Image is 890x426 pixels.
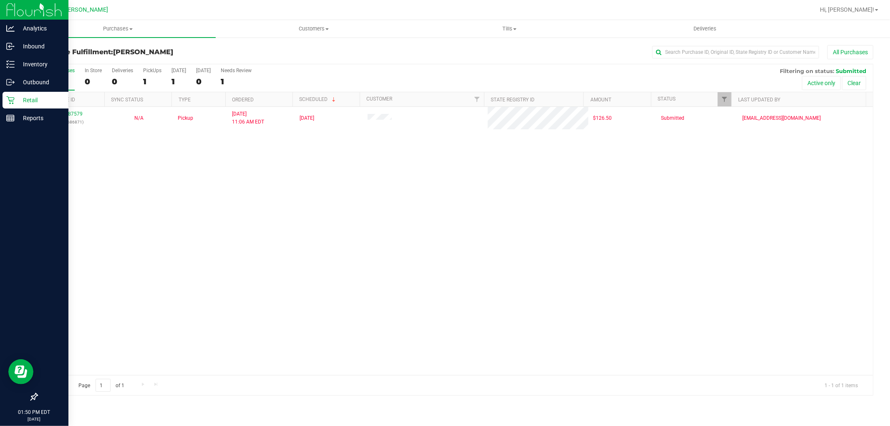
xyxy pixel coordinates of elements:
span: Deliveries [682,25,728,33]
p: Retail [15,95,65,105]
span: Hi, [PERSON_NAME]! [820,6,874,13]
a: Status [658,96,676,102]
span: 1 - 1 of 1 items [818,379,865,391]
div: Deliveries [112,68,133,73]
iframe: Resource center [8,359,33,384]
span: Purchases [20,25,216,33]
div: 1 [143,77,161,86]
inline-svg: Outbound [6,78,15,86]
input: 1 [96,379,111,392]
span: [PERSON_NAME] [62,6,108,13]
span: Filtering on status: [780,68,834,74]
span: [PERSON_NAME] [113,48,173,56]
p: Inbound [15,41,65,51]
inline-svg: Analytics [6,24,15,33]
p: [DATE] [4,416,65,422]
a: Amount [590,97,611,103]
button: N/A [134,114,144,122]
span: Customers [216,25,411,33]
a: Scheduled [300,96,338,102]
inline-svg: Reports [6,114,15,122]
p: (326686871) [42,118,100,126]
div: [DATE] [171,68,186,73]
span: Tills [412,25,607,33]
span: Submitted [661,114,684,122]
a: Deliveries [607,20,803,38]
a: Sync Status [111,97,144,103]
inline-svg: Retail [6,96,15,104]
a: Filter [470,92,484,106]
p: Analytics [15,23,65,33]
a: Purchases [20,20,216,38]
div: PickUps [143,68,161,73]
a: 11987579 [59,111,83,117]
button: Clear [842,76,866,90]
p: 01:50 PM EDT [4,408,65,416]
button: Active only [802,76,841,90]
a: Tills [411,20,607,38]
a: Customer [367,96,393,102]
div: 1 [221,77,252,86]
a: Last Updated By [738,97,780,103]
div: [DATE] [196,68,211,73]
div: In Store [85,68,102,73]
div: 0 [112,77,133,86]
input: Search Purchase ID, Original ID, State Registry ID or Customer Name... [652,46,819,58]
div: Needs Review [221,68,252,73]
button: All Purchases [827,45,873,59]
span: Not Applicable [134,115,144,121]
div: 0 [196,77,211,86]
p: Inventory [15,59,65,69]
span: [DATE] [300,114,314,122]
span: [DATE] 11:06 AM EDT [232,110,264,126]
a: State Registry ID [491,97,535,103]
inline-svg: Inventory [6,60,15,68]
div: 0 [85,77,102,86]
p: Outbound [15,77,65,87]
a: Type [179,97,191,103]
span: [EMAIL_ADDRESS][DOMAIN_NAME] [742,114,821,122]
span: Submitted [836,68,866,74]
inline-svg: Inbound [6,42,15,50]
span: $126.50 [593,114,612,122]
span: Pickup [178,114,193,122]
span: Page of 1 [71,379,131,392]
div: 1 [171,77,186,86]
h3: Purchase Fulfillment: [37,48,315,56]
p: Reports [15,113,65,123]
a: Customers [216,20,411,38]
a: Filter [718,92,731,106]
a: Ordered [232,97,254,103]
